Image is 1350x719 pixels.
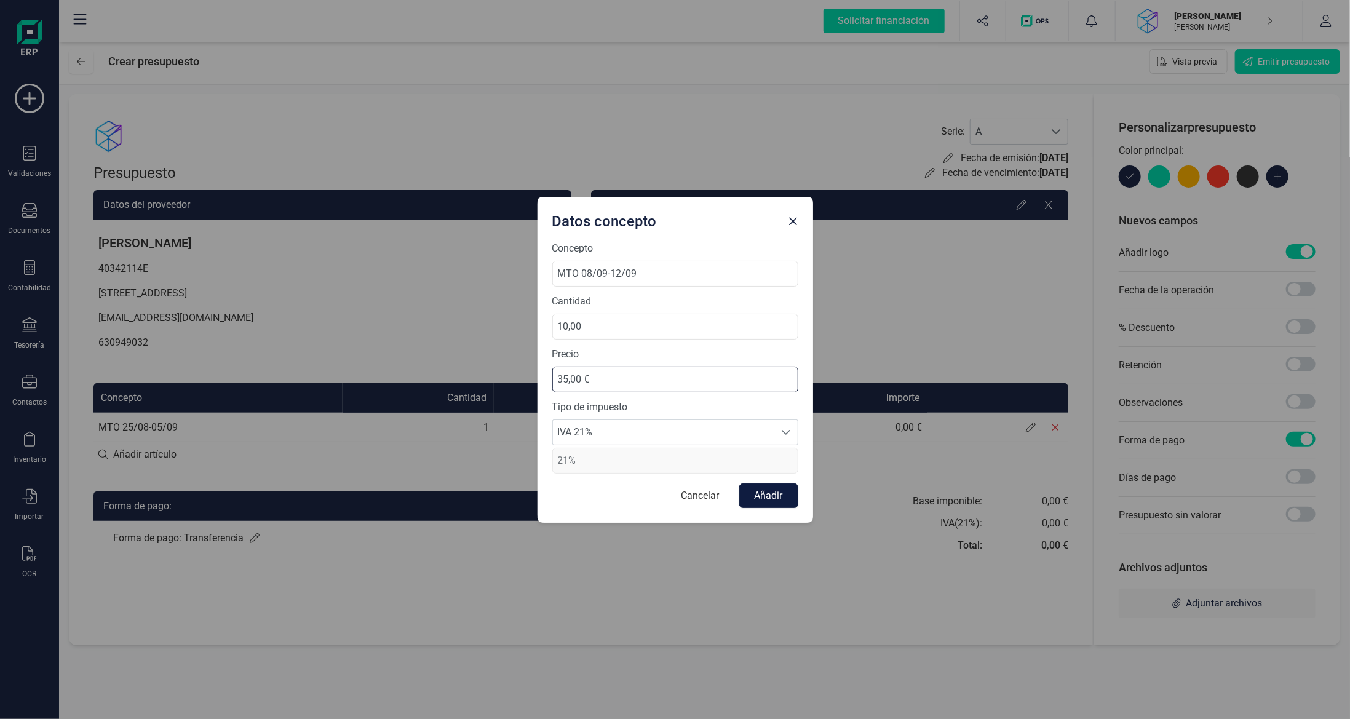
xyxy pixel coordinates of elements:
label: Precio [552,347,798,362]
div: Datos concepto [547,207,784,231]
label: Tipo de impuesto [552,400,798,415]
button: Cancelar [669,483,732,508]
label: Concepto [552,241,798,256]
button: Close [784,212,803,231]
span: IVA 21% [553,420,774,445]
button: Añadir [739,483,798,508]
label: Cantidad [552,294,798,309]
